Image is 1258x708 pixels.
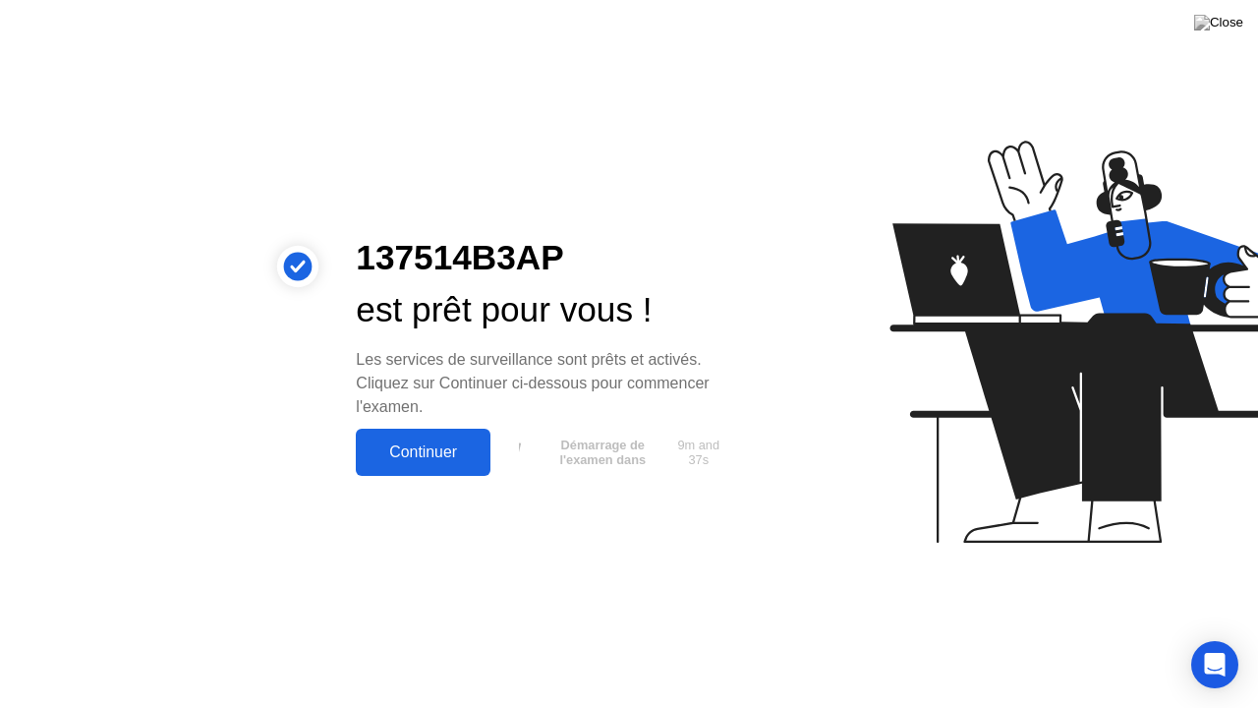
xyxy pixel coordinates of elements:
[673,438,724,467] span: 9m and 37s
[1194,15,1243,30] img: Close
[356,232,731,284] div: 137514B3AP
[1191,641,1238,688] div: Open Intercom Messenger
[356,429,490,476] button: Continuer
[362,443,485,461] div: Continuer
[356,348,731,419] div: Les services de surveillance sont prêts et activés. Cliquez sur Continuer ci-dessous pour commenc...
[356,284,731,336] div: est prêt pour vous !
[500,434,731,471] button: Démarrage de l'examen dans9m and 37s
